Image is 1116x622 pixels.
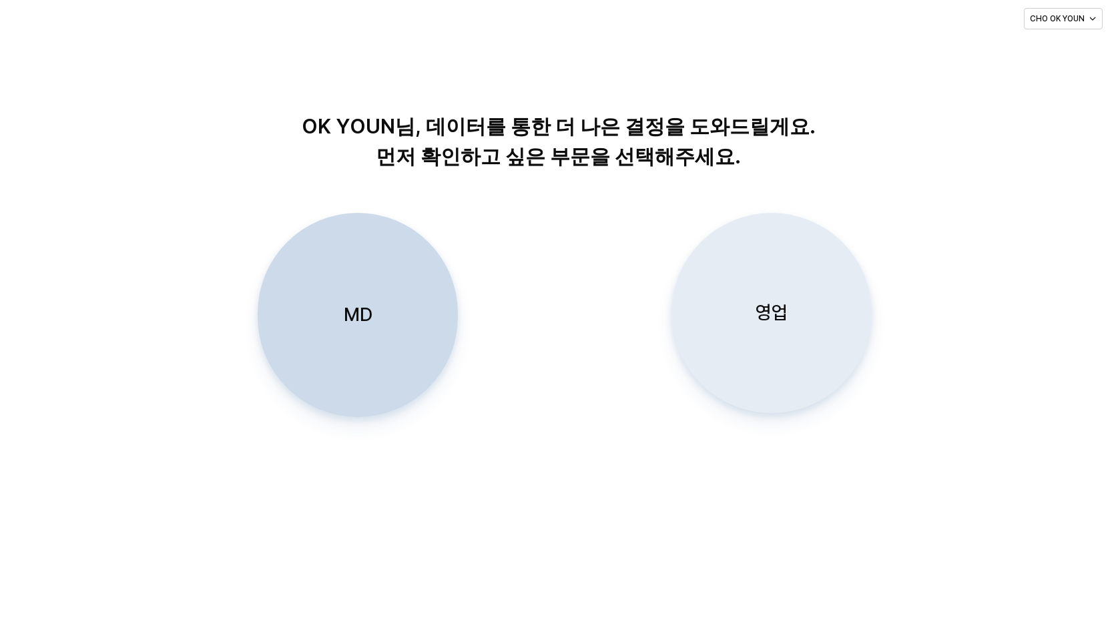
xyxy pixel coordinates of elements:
p: 영업 [756,300,788,325]
p: OK YOUN님, 데이터를 통한 더 나은 결정을 도와드릴게요. 먼저 확인하고 싶은 부문을 선택해주세요. [218,111,899,172]
button: 영업 [671,213,872,413]
p: MD [344,302,372,327]
button: MD [258,213,458,417]
button: CHO OK YOUN [1024,8,1103,29]
p: CHO OK YOUN [1030,13,1085,24]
